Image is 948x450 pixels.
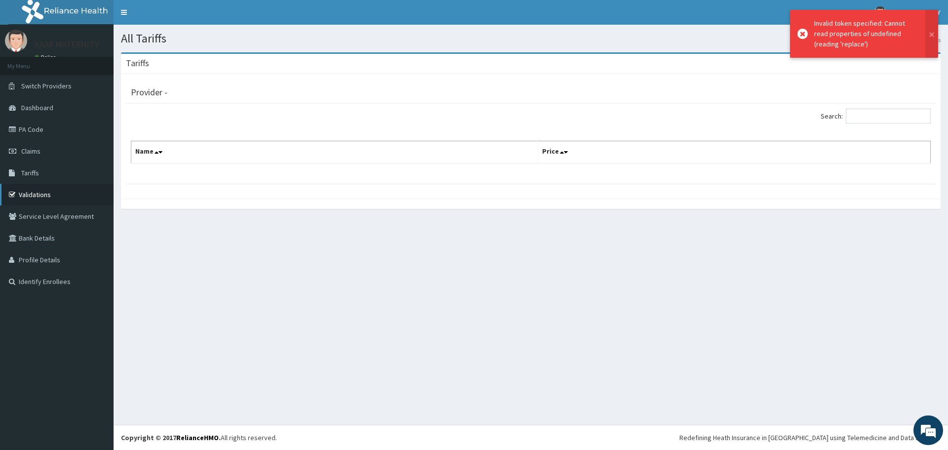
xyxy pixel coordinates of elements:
[821,109,931,123] label: Search:
[114,425,948,450] footer: All rights reserved.
[131,88,167,97] h3: Provider -
[5,30,27,52] img: User Image
[121,32,941,45] h1: All Tariffs
[131,141,538,164] th: Name
[679,433,941,443] div: Redefining Heath Insurance in [GEOGRAPHIC_DATA] using Telemedicine and Data Science!
[892,8,941,17] span: KAAF MATERNITY
[35,54,58,61] a: Online
[121,433,221,442] strong: Copyright © 2017 .
[35,40,99,49] p: KAAF MATERNITY
[21,168,39,177] span: Tariffs
[21,82,72,90] span: Switch Providers
[814,18,916,49] div: Invalid token specified: Cannot read properties of undefined (reading 'replace')
[846,109,931,123] input: Search:
[538,141,931,164] th: Price
[126,59,149,68] h3: Tariffs
[176,433,219,442] a: RelianceHMO
[874,6,886,19] img: User Image
[21,103,53,112] span: Dashboard
[21,147,40,156] span: Claims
